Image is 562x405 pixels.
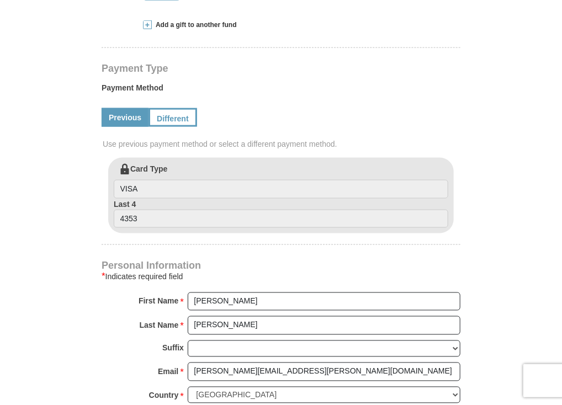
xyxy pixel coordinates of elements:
span: Add a gift to another fund [152,20,237,30]
label: Card Type [114,163,448,199]
strong: First Name [139,294,178,309]
div: Indicates required field [102,270,460,284]
h4: Payment Type [102,64,460,73]
label: Last 4 [114,199,448,228]
a: Different [149,108,197,127]
span: Use previous payment method or select a different payment method. [103,138,462,150]
input: Card Type [114,180,448,199]
h4: Personal Information [102,262,460,270]
strong: Country [149,388,179,403]
strong: Last Name [140,318,179,333]
strong: Suffix [162,340,184,356]
input: Last 4 [114,210,448,228]
strong: Email [158,364,178,380]
a: Previous [102,108,149,127]
label: Payment Method [102,82,460,99]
